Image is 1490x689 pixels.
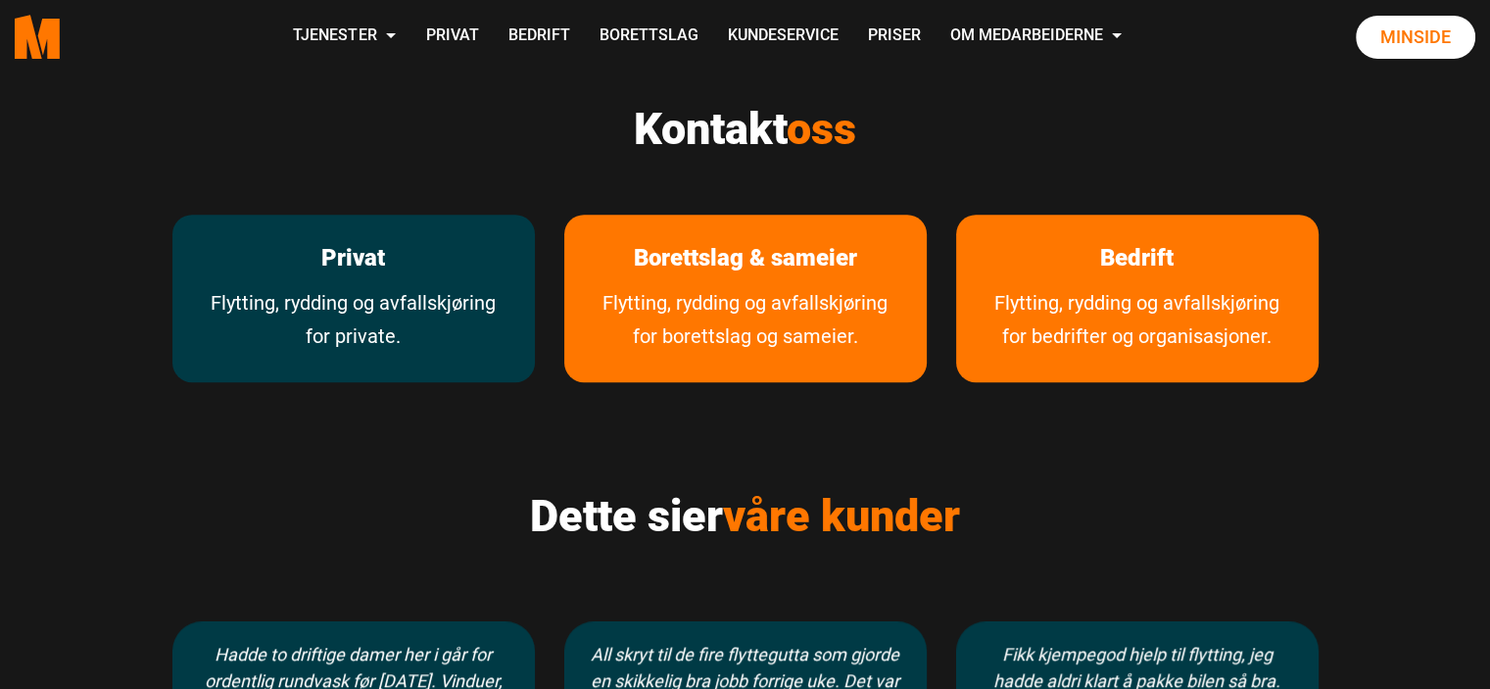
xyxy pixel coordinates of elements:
h2: Dette sier [172,490,1319,543]
a: Tjenester [278,2,410,72]
a: Tjenester for borettslag og sameier [564,286,927,382]
a: Bedrift [493,2,584,72]
a: Privat [410,2,493,72]
a: Borettslag [584,2,712,72]
a: les mer om Bedrift [1071,215,1203,302]
a: Om Medarbeiderne [935,2,1136,72]
h2: Kontakt [172,103,1319,156]
a: Flytting, rydding og avfallskjøring for private. [172,286,535,382]
span: oss [787,103,856,155]
a: Priser [852,2,935,72]
a: Les mer om Borettslag & sameier [604,215,887,302]
a: Kundeservice [712,2,852,72]
span: våre kunder [723,490,960,542]
a: les mer om Privat [292,215,414,302]
a: Tjenester vi tilbyr bedrifter og organisasjoner [956,286,1319,382]
a: Minside [1356,16,1475,59]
